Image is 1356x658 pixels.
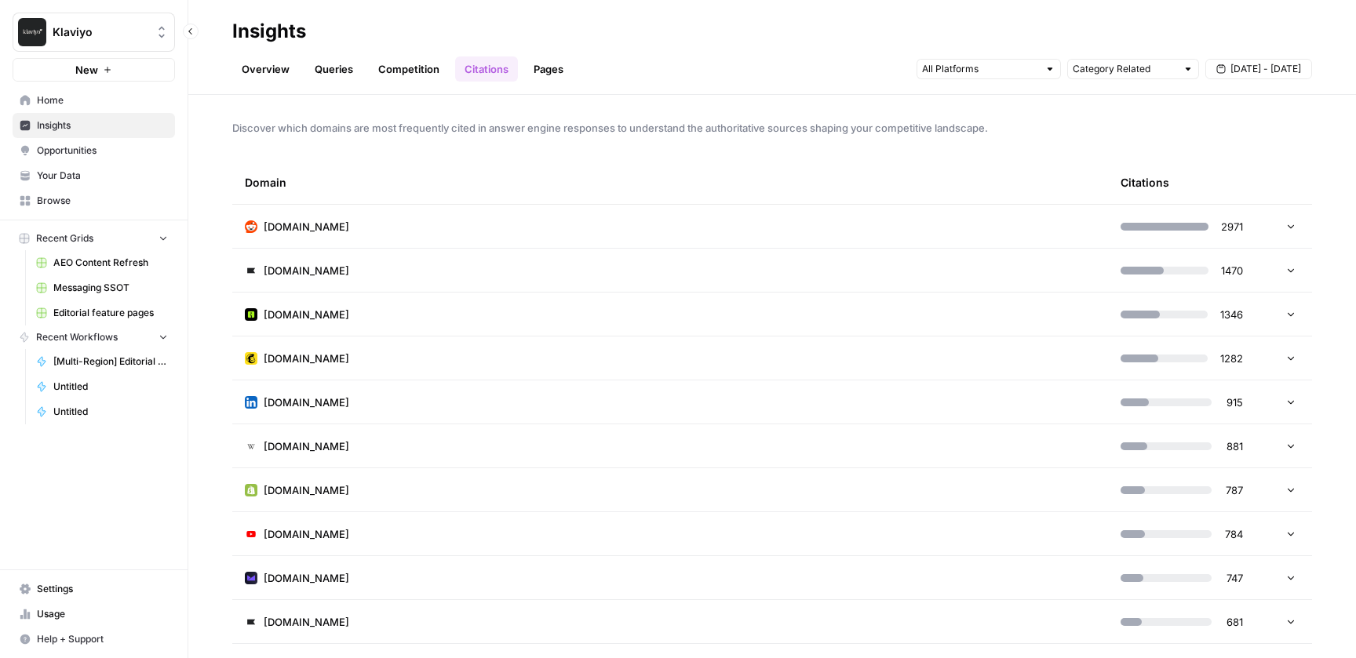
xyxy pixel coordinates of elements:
span: [DOMAIN_NAME] [264,351,349,366]
span: [DOMAIN_NAME] [264,307,349,322]
span: [DATE] - [DATE] [1230,62,1301,76]
input: All Platforms [922,61,1038,77]
span: Untitled [53,380,168,394]
a: Editorial feature pages [29,300,175,325]
button: Workspace: Klaviyo [13,13,175,52]
span: Usage [37,607,168,621]
span: Klaviyo [53,24,148,40]
a: Opportunities [13,138,175,163]
span: Help + Support [37,632,168,646]
span: 1346 [1220,307,1243,322]
span: Recent Grids [36,231,93,245]
span: Opportunities [37,144,168,158]
span: [DOMAIN_NAME] [264,219,349,234]
a: Messaging SSOT [29,275,175,300]
span: Home [37,93,168,107]
span: 915 [1224,394,1243,410]
img: ohiio4oour1vdiyjjcsk00o6i5zn [245,396,257,409]
button: Recent Workflows [13,325,175,349]
span: [DOMAIN_NAME] [264,482,349,498]
a: Untitled [29,399,175,424]
img: d03zj4el0aa7txopwdneenoutvcu [245,264,257,277]
span: 1470 [1221,263,1243,278]
button: Recent Grids [13,227,175,250]
span: Untitled [53,405,168,419]
img: 0zkdcw4f2if10gixueqlxn0ffrb2 [245,528,257,540]
span: Recent Workflows [36,330,118,344]
span: 747 [1224,570,1243,586]
img: m2cl2pnoess66jx31edqk0jfpcfn [245,220,257,233]
a: [Multi-Region] Editorial feature page [29,349,175,374]
a: Queries [305,56,363,82]
span: 787 [1224,482,1243,498]
span: Editorial feature pages [53,306,168,320]
a: Settings [13,576,175,602]
a: Untitled [29,374,175,399]
div: Citations [1121,161,1169,204]
a: Overview [232,56,299,82]
img: vm3p9xuvjyp37igu3cuc8ys7u6zv [245,440,257,453]
span: AEO Content Refresh [53,256,168,270]
a: Competition [369,56,449,82]
span: [DOMAIN_NAME] [264,614,349,630]
span: Discover which domains are most frequently cited in answer engine responses to understand the aut... [232,120,1312,136]
a: Browse [13,188,175,213]
span: Messaging SSOT [53,281,168,295]
span: [DOMAIN_NAME] [264,570,349,586]
div: Insights [232,19,306,44]
a: Pages [524,56,573,82]
span: 2971 [1221,219,1243,234]
img: 6mos58ndia8dqw156u2c01qy7b31 [245,616,257,628]
span: Insights [37,118,168,133]
input: Category Related [1073,61,1176,77]
span: [DOMAIN_NAME] [264,526,349,542]
span: [Multi-Region] Editorial feature page [53,354,168,369]
button: Help + Support [13,627,175,652]
a: Usage [13,602,175,627]
button: [DATE] - [DATE] [1205,59,1312,79]
a: AEO Content Refresh [29,250,175,275]
img: kfqimavs43yfxgt984apgfzd5b2i [245,572,257,584]
span: Browse [37,194,168,208]
img: wrtrwb713zz0l631c70900pxqvqh [245,484,257,496]
span: [DOMAIN_NAME] [264,263,349,278]
img: Klaviyo Logo [18,18,46,46]
img: or48ckoj2dr325ui2uouqhqfwspy [245,308,257,321]
span: Your Data [37,169,168,183]
button: New [13,58,175,82]
a: Home [13,88,175,113]
a: Insights [13,113,175,138]
a: Your Data [13,163,175,188]
span: 881 [1224,438,1243,454]
span: [DOMAIN_NAME] [264,438,349,454]
span: [DOMAIN_NAME] [264,394,349,410]
span: 1282 [1220,351,1243,366]
span: Settings [37,582,168,596]
img: pg21ys236mnd3p55lv59xccdo3xy [245,352,257,365]
span: New [75,62,98,78]
div: Domain [245,161,1095,204]
a: Citations [455,56,518,82]
span: 784 [1224,526,1243,542]
span: 681 [1224,614,1243,630]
